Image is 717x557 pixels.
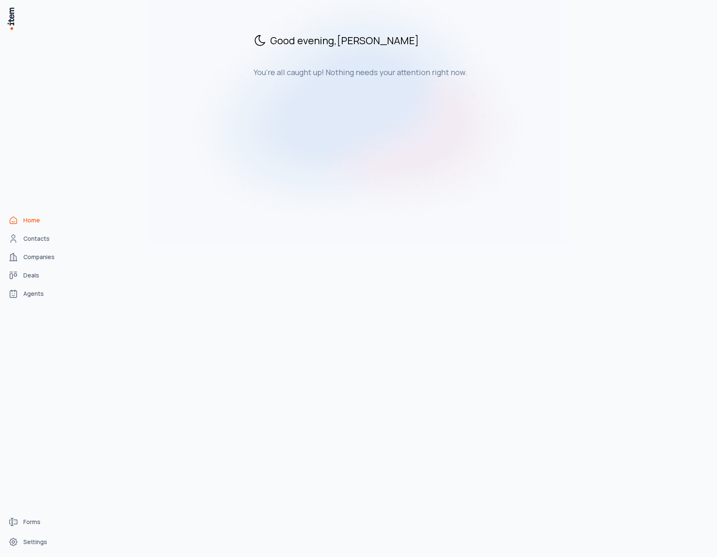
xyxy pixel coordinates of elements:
span: Contacts [23,234,50,243]
a: Home [5,212,68,229]
img: Item Brain Logo [7,7,15,30]
a: Forms [5,514,68,530]
a: Contacts [5,230,68,247]
a: deals [5,267,68,284]
a: Agents [5,285,68,302]
span: Deals [23,271,39,280]
span: Forms [23,518,40,526]
a: Companies [5,249,68,265]
span: Agents [23,290,44,298]
a: Settings [5,534,68,550]
h2: Good evening , [PERSON_NAME] [253,33,534,47]
span: Settings [23,538,47,546]
span: Home [23,216,40,224]
h3: You're all caught up! Nothing needs your attention right now. [253,67,534,77]
span: Companies [23,253,55,261]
